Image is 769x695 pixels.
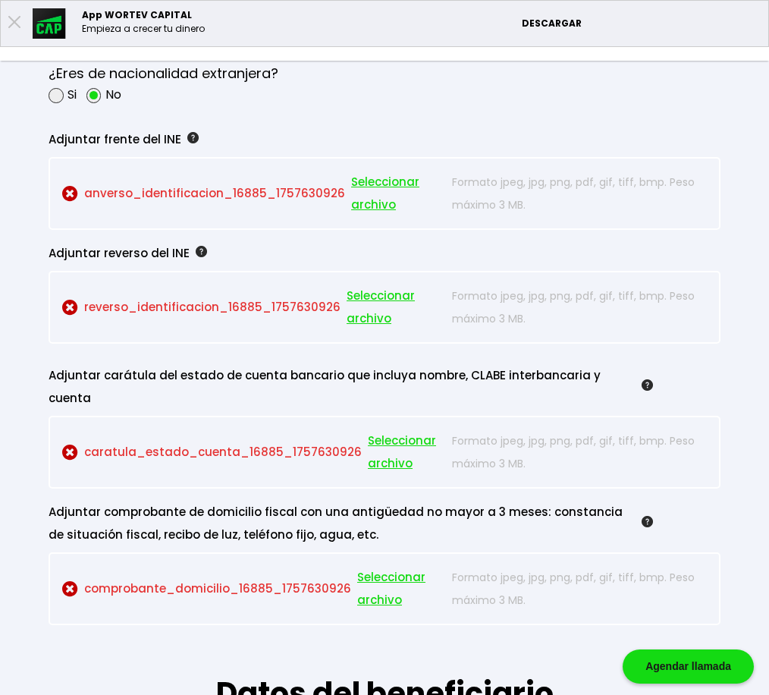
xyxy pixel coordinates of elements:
div: Adjuntar carátula del estado de cuenta bancario que incluya nombre, CLABE interbancaria y cuenta [49,364,653,410]
span: Seleccionar archivo [351,171,444,216]
div: Adjuntar comprobante de domicilio fiscal con una antigüedad no mayor a 3 meses: constancia de sit... [49,501,653,546]
img: appicon [33,8,67,39]
label: Si [67,85,77,104]
p: reverso_identificacion_16885_1757630926 [62,285,444,330]
p: DESCARGAR [522,17,761,30]
p: Formato jpeg, jpg, png, pdf, gif, tiff, bmp. Peso máximo 3 MB. [452,285,707,330]
div: Adjuntar reverso del INE [49,242,653,265]
p: ¿Eres de nacionalidad extranjera? [49,62,278,85]
img: cross-circle.ce22fdcf.svg [62,581,78,597]
label: No [105,85,121,104]
p: caratula_estado_cuenta_16885_1757630926 [62,429,444,475]
span: Seleccionar archivo [368,429,444,475]
p: Formato jpeg, jpg, png, pdf, gif, tiff, bmp. Peso máximo 3 MB. [452,171,707,216]
img: gfR76cHglkPwleuBLjWdxeZVvX9Wp6JBDmjRYY8JYDQn16A2ICN00zLTgIroGa6qie5tIuWH7V3AapTKqzv+oMZsGfMUqL5JM... [187,132,199,143]
img: cross-circle.ce22fdcf.svg [62,186,78,202]
p: comprobante_domicilio_16885_1757630926 [62,566,444,612]
span: Seleccionar archivo [357,566,444,612]
p: Empieza a crecer tu dinero [82,22,205,36]
p: anverso_identificacion_16885_1757630926 [62,171,444,216]
div: Adjuntar frente del INE [49,128,653,151]
p: App WORTEV CAPITAL [82,8,205,22]
img: gfR76cHglkPwleuBLjWdxeZVvX9Wp6JBDmjRYY8JYDQn16A2ICN00zLTgIroGa6qie5tIuWH7V3AapTKqzv+oMZsGfMUqL5JM... [642,516,653,527]
img: cross-circle.ce22fdcf.svg [62,300,78,316]
img: cross-circle.ce22fdcf.svg [62,445,78,461]
img: gfR76cHglkPwleuBLjWdxeZVvX9Wp6JBDmjRYY8JYDQn16A2ICN00zLTgIroGa6qie5tIuWH7V3AapTKqzv+oMZsGfMUqL5JM... [196,246,207,257]
div: Agendar llamada [623,649,754,684]
p: Formato jpeg, jpg, png, pdf, gif, tiff, bmp. Peso máximo 3 MB. [452,566,707,612]
span: Seleccionar archivo [347,285,444,330]
p: Formato jpeg, jpg, png, pdf, gif, tiff, bmp. Peso máximo 3 MB. [452,429,707,475]
img: gfR76cHglkPwleuBLjWdxeZVvX9Wp6JBDmjRYY8JYDQn16A2ICN00zLTgIroGa6qie5tIuWH7V3AapTKqzv+oMZsGfMUqL5JM... [642,379,653,391]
